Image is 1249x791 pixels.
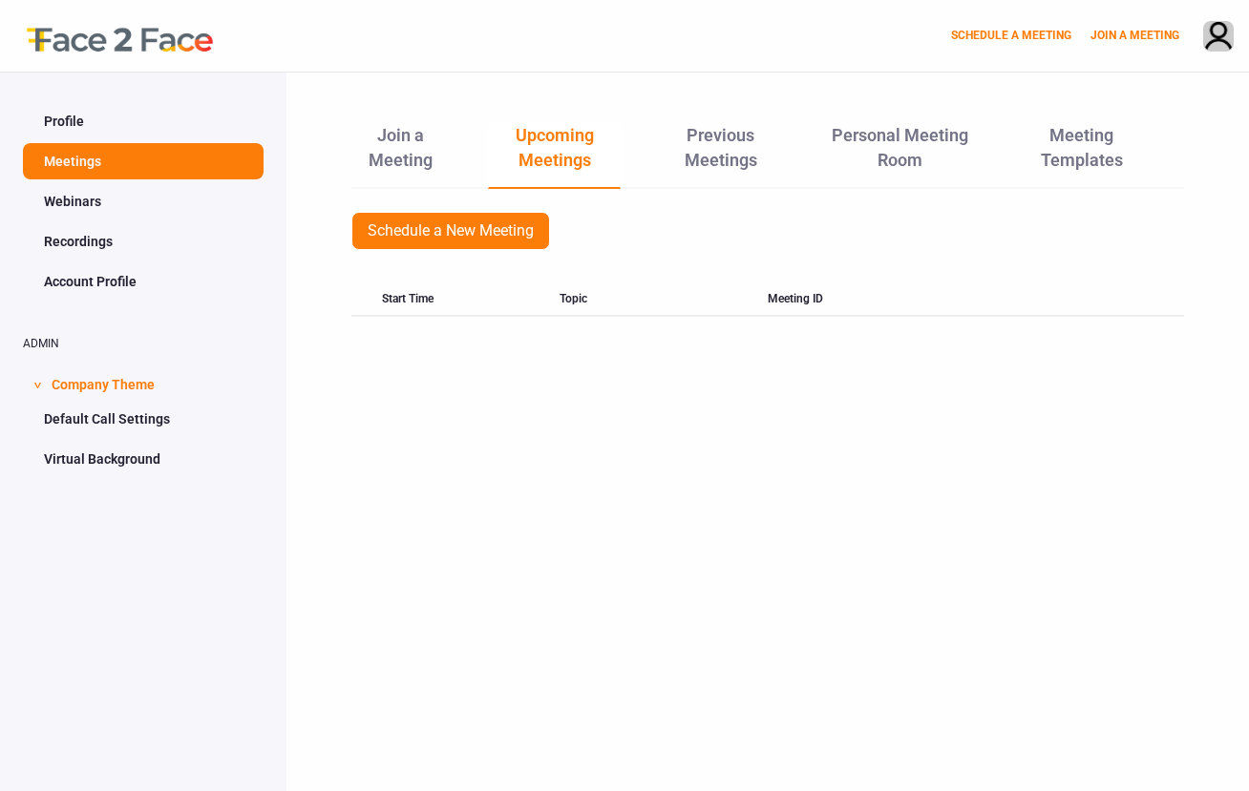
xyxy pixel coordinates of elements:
[1090,29,1179,42] a: JOIN A MEETING
[351,282,560,317] div: Start Time
[23,143,264,179] a: Meetings
[1017,122,1146,187] a: Meeting Templates
[23,338,264,350] h2: ADMIN
[23,223,264,260] a: Recordings
[768,282,976,317] div: Meeting ID
[23,401,264,437] a: Default Call Settings
[659,122,782,187] a: Previous Meetings
[23,263,264,300] a: Account Profile
[560,282,768,317] div: Topic
[351,122,450,187] a: Join a Meeting
[23,103,264,139] a: Profile
[1204,22,1233,53] img: avatar.710606db.png
[488,122,621,189] a: Upcoming Meetings
[951,29,1071,42] a: SCHEDULE A MEETING
[23,441,264,477] a: Virtual Background
[28,382,47,388] span: >
[52,364,155,401] span: Company Theme
[351,212,550,250] a: Schedule a New Meeting
[23,183,264,219] a: Webinars
[821,122,980,187] a: Personal Meeting Room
